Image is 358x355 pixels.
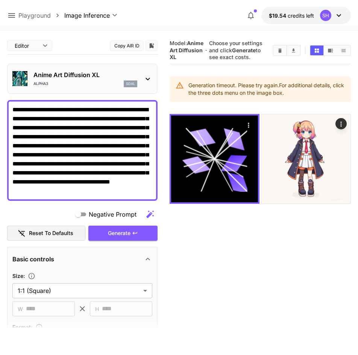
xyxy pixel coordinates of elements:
[108,229,130,238] span: Generate
[309,45,351,56] div: Show images in grid viewShow images in video viewShow images in list view
[337,46,350,55] button: Show images in list view
[88,226,158,241] button: Generate
[148,41,155,50] button: Add to library
[12,67,152,90] div: Anime Art Diffusion XLalpha3sdxl
[288,12,314,19] span: credits left
[18,286,140,295] span: 1:1 (Square)
[232,47,256,53] b: Generate
[15,42,38,50] span: Editor
[33,81,48,86] p: alpha3
[18,305,23,313] span: W
[170,40,203,60] span: Model:
[310,46,323,55] button: Show images in grid view
[273,45,301,56] div: Clear ImagesDownload All
[287,46,300,55] button: Download All
[324,46,337,55] button: Show images in video view
[269,12,314,20] div: $19.5357
[12,255,54,264] p: Basic controls
[269,12,288,19] span: $19.54
[209,40,262,60] span: Choose your settings and click to see exact costs.
[95,305,99,313] span: H
[261,7,351,24] button: $19.5357SH
[18,11,64,20] nav: breadcrumb
[12,250,152,268] div: Basic controls
[25,272,38,280] button: Adjust the dimensions of the generated image by specifying its width and height in pixels, or sel...
[18,11,51,20] a: Playground
[89,210,137,219] span: Negative Prompt
[126,81,135,86] p: sdxl
[261,114,350,203] img: 9k=
[188,79,345,100] div: Generation timeout. Please try again. For additional details, click the three dots menu on the im...
[7,226,85,241] button: Reset to defaults
[273,46,287,55] button: Clear Images
[205,46,207,55] p: ·
[110,40,144,51] button: Copy AIR ID
[335,118,347,129] div: Actions
[170,40,203,60] b: Anime Art Diffusion XL
[320,10,331,21] div: SH
[243,119,254,130] div: Actions
[33,70,137,79] p: Anime Art Diffusion XL
[12,273,25,279] span: Size :
[64,11,110,20] span: Image Inference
